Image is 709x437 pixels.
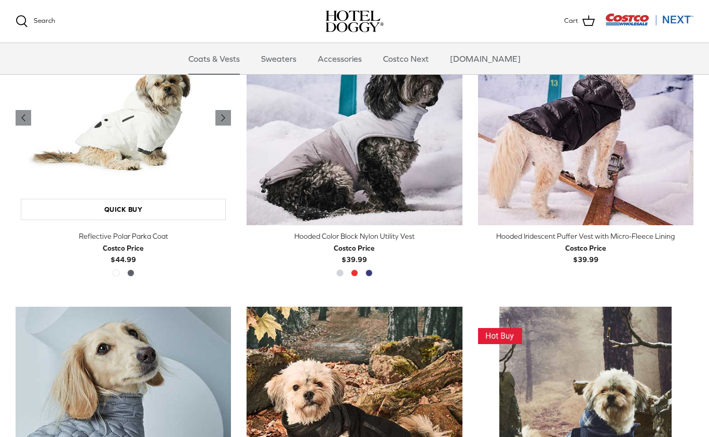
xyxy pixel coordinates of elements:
a: Hooded Color Block Nylon Utility Vest [247,10,462,225]
div: Costco Price [565,242,606,254]
a: Previous [215,110,231,126]
div: Hooded Iridescent Puffer Vest with Micro-Fleece Lining [478,230,693,242]
a: Cart [564,15,595,28]
a: Previous [16,110,31,126]
a: [DOMAIN_NAME] [441,43,530,74]
img: hoteldoggycom [325,10,384,32]
a: Visit Costco Next [605,20,693,28]
a: Coats & Vests [179,43,249,74]
div: Hooded Color Block Nylon Utility Vest [247,230,462,242]
a: Search [16,15,55,28]
span: Search [34,17,55,24]
div: Costco Price [103,242,144,254]
span: Cart [564,16,578,26]
a: Reflective Polar Parka Coat [16,10,231,225]
div: Reflective Polar Parka Coat [16,230,231,242]
div: Costco Price [334,242,375,254]
a: hoteldoggy.com hoteldoggycom [325,10,384,32]
a: Quick buy [21,199,226,220]
a: Hooded Color Block Nylon Utility Vest Costco Price$39.99 [247,230,462,265]
img: Costco Next [605,13,693,26]
a: Accessories [308,43,371,74]
img: This Item Is A Hot Buy! Get it While the Deal is Good! [478,328,522,344]
b: $39.99 [334,242,375,264]
a: Reflective Polar Parka Coat Costco Price$44.99 [16,230,231,265]
a: Hooded Iridescent Puffer Vest with Micro-Fleece Lining Costco Price$39.99 [478,230,693,265]
b: $44.99 [103,242,144,264]
a: Hooded Iridescent Puffer Vest with Micro-Fleece Lining [478,10,693,225]
b: $39.99 [565,242,606,264]
a: Sweaters [252,43,306,74]
a: Costco Next [374,43,438,74]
